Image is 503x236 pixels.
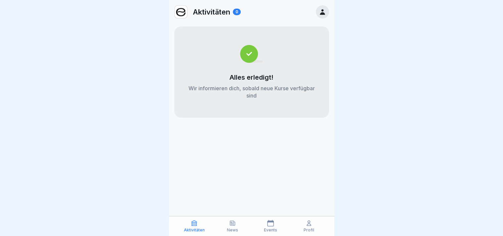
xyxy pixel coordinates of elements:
[184,228,205,232] p: Aktivitäten
[264,228,277,232] p: Events
[227,228,238,232] p: News
[175,6,187,18] img: hem0v78esvk76g9vuirrcvzn.png
[240,45,263,63] img: completed.svg
[188,85,316,99] p: Wir informieren dich, sobald neue Kurse verfügbar sind
[230,73,273,81] p: Alles erledigt!
[304,228,314,232] p: Profil
[233,9,241,15] div: 0
[193,8,230,16] p: Aktivitäten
